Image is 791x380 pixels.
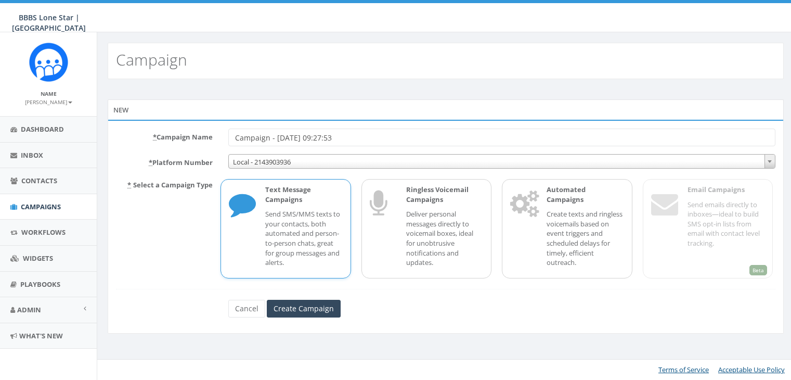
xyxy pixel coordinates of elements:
[149,158,152,167] abbr: required
[41,90,57,97] small: Name
[406,209,483,267] p: Deliver personal messages directly to voicemail boxes, ideal for unobtrusive notifications and up...
[21,150,43,160] span: Inbox
[29,43,68,82] img: Rally_Corp_Icon.png
[108,154,221,168] label: Platform Number
[228,154,775,169] span: Local - 2143903936
[267,300,341,318] input: Create Campaign
[228,129,775,146] input: Enter Campaign Name
[749,265,767,275] span: Beta
[19,331,63,340] span: What's New
[21,124,64,134] span: Dashboard
[153,132,157,142] abbr: required
[228,300,265,318] a: Cancel
[21,176,57,185] span: Contacts
[265,185,342,204] p: Text Message Campaigns
[108,99,784,120] div: New
[12,12,86,33] span: BBBS Lone Star | [GEOGRAPHIC_DATA]
[229,155,775,169] span: Local - 2143903936
[25,97,72,106] a: [PERSON_NAME]
[718,365,785,374] a: Acceptable Use Policy
[133,180,213,189] span: Select a Campaign Type
[23,254,53,263] span: Widgets
[116,51,187,68] h2: Campaign
[265,209,342,267] p: Send SMS/MMS texts to your contacts, both automated and person-to-person chats, great for group m...
[17,305,41,314] span: Admin
[406,185,483,204] p: Ringless Voicemail Campaigns
[108,129,221,142] label: Campaign Name
[547,185,624,204] p: Automated Campaigns
[25,98,72,106] small: [PERSON_NAME]
[21,202,61,211] span: Campaigns
[21,227,66,237] span: Workflows
[658,365,709,374] a: Terms of Service
[547,209,624,267] p: Create texts and ringless voicemails based on event triggers and scheduled delays for timely, eff...
[20,280,60,289] span: Playbooks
